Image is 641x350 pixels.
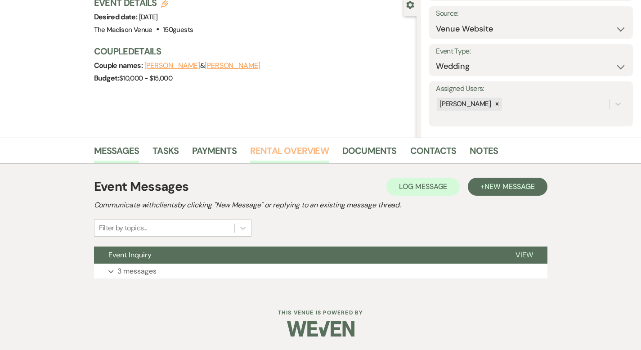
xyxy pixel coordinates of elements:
span: Log Message [399,182,447,191]
button: Event Inquiry [94,247,501,264]
a: Tasks [152,144,179,163]
button: [PERSON_NAME] [205,62,260,69]
h3: Couple Details [94,45,408,58]
p: 3 messages [117,265,157,277]
button: View [501,247,547,264]
label: Source: [436,7,626,20]
span: & [144,61,260,70]
span: New Message [484,182,534,191]
label: Assigned Users: [436,82,626,95]
h1: Event Messages [94,177,189,196]
label: Event Type: [436,45,626,58]
span: View [515,250,533,260]
a: Contacts [410,144,457,163]
span: Event Inquiry [108,250,152,260]
button: 3 messages [94,264,547,279]
a: Payments [192,144,237,163]
span: Desired date: [94,12,139,22]
span: The Madison Venue [94,25,152,34]
a: Messages [94,144,139,163]
a: Documents [342,144,397,163]
span: 150 guests [163,25,193,34]
div: Filter by topics... [99,223,147,233]
span: $10,000 - $15,000 [119,74,172,83]
a: Notes [470,144,498,163]
h2: Communicate with clients by clicking "New Message" or replying to an existing message thread. [94,200,547,211]
img: Weven Logo [287,313,354,345]
button: +New Message [468,178,547,196]
span: Budget: [94,73,120,83]
div: [PERSON_NAME] [437,98,492,111]
span: [DATE] [139,13,158,22]
a: Rental Overview [250,144,329,163]
button: [PERSON_NAME] [144,62,200,69]
button: Log Message [386,178,460,196]
span: Couple names: [94,61,144,70]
